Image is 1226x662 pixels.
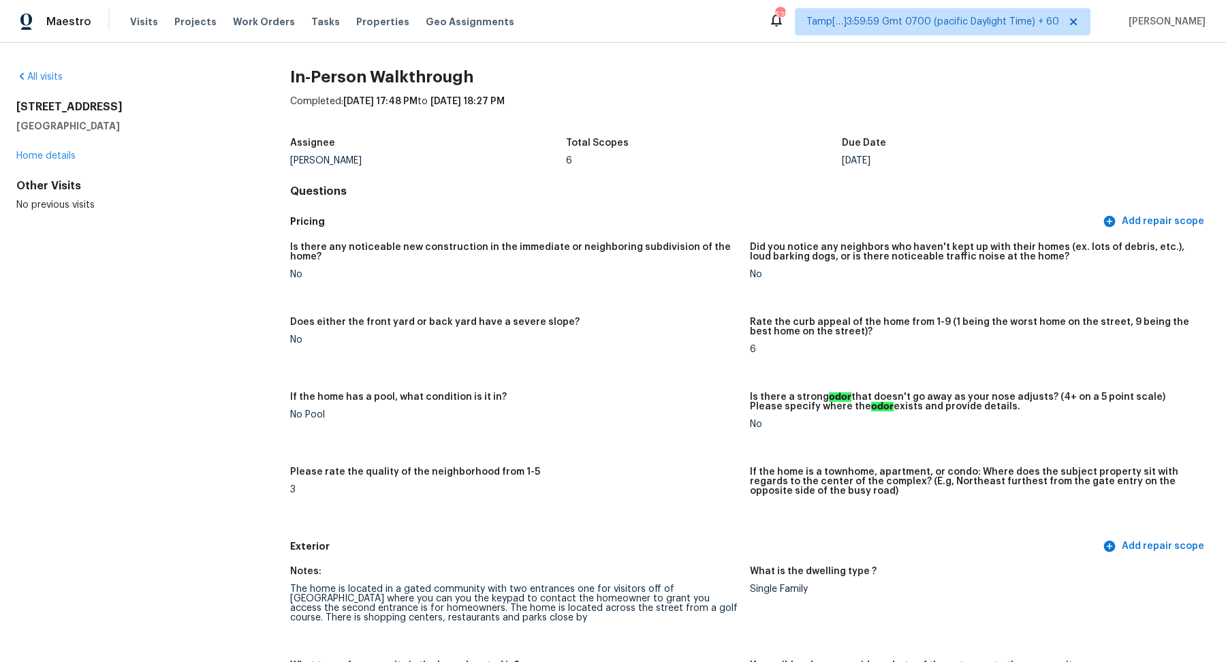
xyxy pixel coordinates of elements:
span: [DATE] 17:48 PM [343,97,418,106]
span: No previous visits [16,200,95,210]
div: No [290,270,739,279]
span: Tamp[…]3:59:59 Gmt 0700 (pacific Daylight Time) + 60 [806,15,1059,29]
span: Properties [356,15,409,29]
button: Add repair scope [1100,209,1210,234]
span: [PERSON_NAME] [1123,15,1206,29]
span: [DATE] 18:27 PM [430,97,505,106]
h2: In-Person Walkthrough [290,70,1210,84]
h4: Questions [290,185,1210,198]
div: No [290,335,739,345]
h5: Pricing [290,215,1100,229]
h5: Does either the front yard or back yard have a severe slope? [290,317,580,327]
div: 525 [775,8,785,22]
div: Completed: to [290,95,1210,130]
h5: Assignee [290,138,335,148]
h5: Exterior [290,539,1100,554]
h5: Total Scopes [566,138,629,148]
div: 3 [290,485,739,494]
ah_el_jm_1744356538015: odor [871,402,894,411]
span: Work Orders [233,15,295,29]
ah_el_jm_1744356538015: odor [829,392,851,402]
button: Add repair scope [1100,534,1210,559]
div: The home is located in a gated community with two entrances one for visitors off of [GEOGRAPHIC_D... [290,584,739,622]
span: Geo Assignments [426,15,514,29]
span: Visits [130,15,158,29]
div: 6 [566,156,842,165]
div: Other Visits [16,179,247,193]
a: All visits [16,72,63,82]
h5: What is the dwelling type ? [750,567,877,576]
div: Single Family [750,584,1199,594]
div: [PERSON_NAME] [290,156,566,165]
span: Add repair scope [1105,213,1204,230]
h2: [STREET_ADDRESS] [16,100,247,114]
h5: Rate the curb appeal of the home from 1-9 (1 being the worst home on the street, 9 being the best... [750,317,1199,336]
span: Maestro [46,15,91,29]
span: Add repair scope [1105,538,1204,555]
h5: If the home is a townhome, apartment, or condo: Where does the subject property sit with regards ... [750,467,1199,496]
div: No Pool [290,410,739,420]
div: No [750,270,1199,279]
div: [DATE] [842,156,1118,165]
a: Home details [16,151,76,161]
h5: Did you notice any neighbors who haven't kept up with their homes (ex. lots of debris, etc.), lou... [750,242,1199,262]
h5: Due Date [842,138,886,148]
h5: Please rate the quality of the neighborhood from 1-5 [290,467,540,477]
div: No [750,420,1199,429]
div: 6 [750,345,1199,354]
span: Projects [174,15,217,29]
h5: If the home has a pool, what condition is it in? [290,392,507,402]
h5: Notes: [290,567,321,576]
h5: Is there a strong that doesn't go away as your nose adjusts? (4+ on a 5 point scale) Please speci... [750,392,1199,411]
span: Tasks [311,17,340,27]
h5: Is there any noticeable new construction in the immediate or neighboring subdivision of the home? [290,242,739,262]
h5: [GEOGRAPHIC_DATA] [16,119,247,133]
